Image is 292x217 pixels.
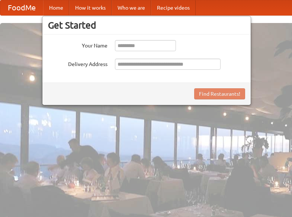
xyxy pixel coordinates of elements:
[69,0,112,15] a: How it works
[48,20,245,31] h3: Get Started
[43,0,69,15] a: Home
[0,0,43,15] a: FoodMe
[48,40,108,49] label: Your Name
[194,88,245,99] button: Find Restaurants!
[48,59,108,68] label: Delivery Address
[151,0,196,15] a: Recipe videos
[112,0,151,15] a: Who we are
